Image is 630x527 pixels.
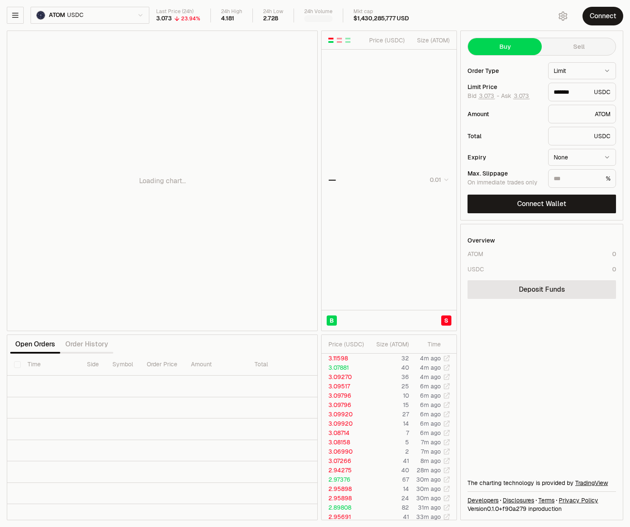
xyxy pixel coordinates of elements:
[322,391,367,400] td: 3.09796
[49,11,65,19] span: ATOM
[468,92,499,100] span: Bid -
[353,15,409,22] div: $1,430,285,777 USD
[374,340,409,349] div: Size ( ATOM )
[156,8,200,15] div: Last Price (24h)
[503,496,534,505] a: Disclosures
[322,428,367,438] td: 3.08714
[139,176,186,186] p: Loading chart...
[311,354,340,376] th: Value
[421,448,441,455] time: 7m ago
[328,37,334,44] button: Show Buy and Sell Orders
[420,364,441,371] time: 4m ago
[468,68,541,74] div: Order Type
[548,169,616,188] div: %
[336,37,343,44] button: Show Sell Orders Only
[412,36,450,45] div: Size ( ATOM )
[468,133,541,139] div: Total
[322,410,367,419] td: 3.09920
[468,236,495,245] div: Overview
[468,505,616,513] div: Version 0.1.0 + in production
[330,316,334,325] span: B
[67,11,83,19] span: USDC
[468,280,616,299] a: Deposit Funds
[60,336,113,353] button: Order History
[416,513,441,521] time: 33m ago
[322,363,367,372] td: 3.07881
[221,15,234,22] div: 4.181
[420,429,441,437] time: 6m ago
[328,340,367,349] div: Price ( USDC )
[322,466,367,475] td: 2.94275
[468,84,541,90] div: Limit Price
[478,92,495,99] button: 3.073
[420,420,441,427] time: 6m ago
[513,92,530,99] button: 3.073
[181,15,200,22] div: 23.94%
[367,391,409,400] td: 10
[322,447,367,456] td: 3.06990
[106,354,140,376] th: Symbol
[322,512,367,521] td: 2.95691
[304,8,333,15] div: 24h Volume
[21,354,80,376] th: Time
[367,363,409,372] td: 40
[444,316,448,325] span: S
[367,438,409,447] td: 5
[367,447,409,456] td: 2
[36,11,45,20] img: ATOM Logo
[322,372,367,382] td: 3.09270
[612,250,616,258] div: 0
[367,410,409,419] td: 27
[468,265,484,273] div: USDC
[416,485,441,493] time: 30m ago
[367,475,409,484] td: 67
[548,62,616,79] button: Limit
[420,382,441,390] time: 6m ago
[322,484,367,494] td: 2.95898
[420,373,441,381] time: 4m ago
[367,400,409,410] td: 15
[367,494,409,503] td: 24
[322,382,367,391] td: 3.09517
[468,479,616,487] div: The charting technology is provided by
[420,401,441,409] time: 6m ago
[417,466,441,474] time: 28m ago
[367,466,409,475] td: 40
[367,36,405,45] div: Price ( USDC )
[420,457,441,465] time: 8m ago
[501,92,530,100] span: Ask
[548,127,616,145] div: USDC
[344,37,351,44] button: Show Buy Orders Only
[468,38,542,55] button: Buy
[468,111,541,117] div: Amount
[468,170,541,176] div: Max. Slippage
[80,354,106,376] th: Side
[328,174,336,186] div: —
[367,382,409,391] td: 25
[548,149,616,166] button: None
[427,175,450,185] button: 0.01
[322,354,367,363] td: 3.11598
[421,438,441,446] time: 7m ago
[538,496,554,505] a: Terms
[184,354,248,376] th: Amount
[548,105,616,123] div: ATOM
[502,505,526,513] span: f90a27969576fd5be9b9f463c4a11872d8166620
[367,512,409,521] td: 41
[14,361,21,368] button: Select all
[367,428,409,438] td: 7
[248,354,311,376] th: Total
[263,15,278,22] div: 2.728
[322,400,367,410] td: 3.09796
[367,484,409,494] td: 14
[322,438,367,447] td: 3.08158
[322,419,367,428] td: 3.09920
[575,479,608,487] a: TradingView
[367,354,409,363] td: 32
[263,8,283,15] div: 24h Low
[416,494,441,502] time: 30m ago
[420,410,441,418] time: 6m ago
[322,456,367,466] td: 3.07266
[468,496,498,505] a: Developers
[322,475,367,484] td: 2.97376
